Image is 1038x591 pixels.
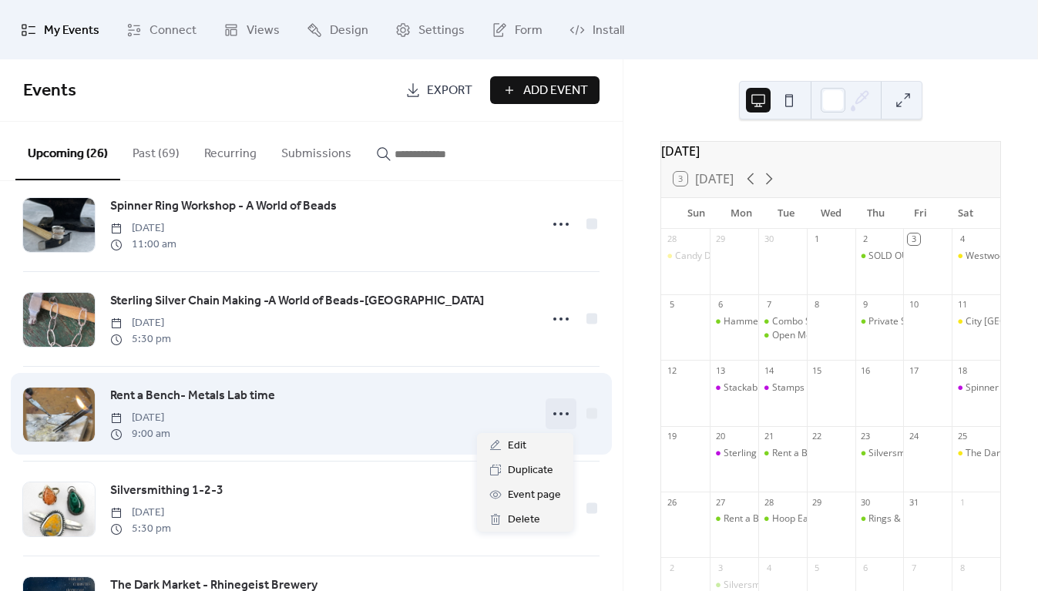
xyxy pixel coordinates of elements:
div: 31 [908,496,919,508]
span: Add Event [523,82,588,100]
span: Connect [149,18,197,42]
div: 29 [811,496,823,508]
div: Open Metals Lab [772,329,845,342]
div: 7 [763,299,774,311]
div: Silversmithing 1-2-3 [855,447,904,460]
span: Events [23,74,76,108]
span: 5:30 pm [110,521,171,537]
div: SOLD OUT-Silversmithing 1-2-3 [868,250,1003,263]
div: 21 [763,431,774,442]
button: Recurring [192,122,269,179]
div: 28 [763,496,774,508]
div: 4 [956,233,968,245]
div: Westwood Art & Wine Festival [952,250,1000,263]
div: 26 [666,496,677,508]
div: 17 [908,364,919,376]
a: Settings [384,6,476,53]
div: Mon [718,198,763,229]
div: Hammer it Out! [710,315,758,328]
button: Add Event [490,76,600,104]
button: Past (69) [120,122,192,179]
div: 7 [908,562,919,573]
a: Silversmithing 1-2-3 [110,481,223,501]
div: Sun [674,198,718,229]
div: 24 [908,431,919,442]
div: 8 [956,562,968,573]
a: Export [394,76,484,104]
span: Export [427,82,472,100]
div: 22 [811,431,823,442]
div: Stackable Rings - A World of Beads [710,381,758,395]
span: Design [330,18,368,42]
div: 12 [666,364,677,376]
div: 3 [908,233,919,245]
div: 5 [666,299,677,311]
a: Form [480,6,554,53]
span: Duplicate [508,462,553,480]
span: Edit [508,437,526,455]
div: 23 [860,431,872,442]
span: Install [593,18,624,42]
button: Upcoming (26) [15,122,120,180]
div: 27 [714,496,726,508]
a: Rent a Bench- Metals Lab time [110,386,275,406]
div: 2 [860,233,872,245]
a: My Events [9,6,111,53]
div: 18 [956,364,968,376]
button: Submissions [269,122,364,179]
div: 15 [811,364,823,376]
div: Rent a Bench- Metals Lab time [772,447,902,460]
div: Hoop Earrings Workshop [772,512,879,526]
div: Fri [898,198,942,229]
div: Rent a Bench- Metals Lab time [710,512,758,526]
div: 30 [763,233,774,245]
div: 10 [908,299,919,311]
div: Stamps & Stones Cuff- A World of Beads [758,381,807,395]
div: Rent a Bench- Metals Lab time [724,512,854,526]
span: [DATE] [110,315,171,331]
span: My Events [44,18,99,42]
div: Stackable Rings - A World of Beads [724,381,872,395]
div: 20 [714,431,726,442]
a: Views [212,6,291,53]
div: Silversmithing 1-2-3 [868,447,954,460]
div: SOLD OUT-Silversmithing 1-2-3 [855,250,904,263]
div: Sterling Silver Chain Making -A World of Beads-[GEOGRAPHIC_DATA] [724,447,1020,460]
div: 11 [956,299,968,311]
div: Candy Dance - [GEOGRAPHIC_DATA], [US_STATE] [675,250,888,263]
div: Candy Dance - Genoa, Nevada [661,250,710,263]
div: [DATE] [661,142,1000,160]
div: Hoop Earrings Workshop [758,512,807,526]
div: 25 [956,431,968,442]
div: Sterling Silver Chain Making -A World of Beads-Cincinnati [710,447,758,460]
div: 14 [763,364,774,376]
div: Open Metals Lab [758,329,807,342]
div: Tue [764,198,808,229]
div: 5 [811,562,823,573]
span: Rent a Bench- Metals Lab time [110,387,275,405]
div: Rings & Rosè- Hammered Ring Workshop [855,512,904,526]
div: Wed [808,198,853,229]
span: Spinner Ring Workshop - A World of Beads [110,197,337,216]
div: Sat [943,198,988,229]
div: 8 [811,299,823,311]
div: 13 [714,364,726,376]
span: Sterling Silver Chain Making -A World of Beads-[GEOGRAPHIC_DATA] [110,292,484,311]
div: Stamps & Stones Cuff- A World of Beads [772,381,945,395]
span: Views [247,18,280,42]
div: Hammer it Out! [724,315,790,328]
div: 6 [860,562,872,573]
div: Rent a Bench- Metals Lab time [758,447,807,460]
div: 6 [714,299,726,311]
a: Spinner Ring Workshop - A World of Beads [110,196,337,217]
div: 28 [666,233,677,245]
div: 1 [811,233,823,245]
div: 16 [860,364,872,376]
span: [DATE] [110,220,176,237]
div: 29 [714,233,726,245]
span: 11:00 am [110,237,176,253]
span: Settings [418,18,465,42]
span: 5:30 pm [110,331,171,348]
div: 3 [714,562,726,573]
div: 9 [860,299,872,311]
